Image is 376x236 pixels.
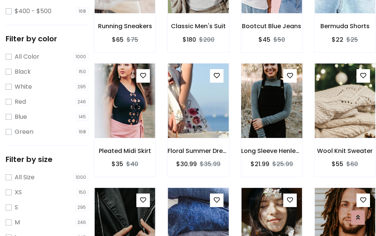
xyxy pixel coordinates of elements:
[346,160,358,168] del: $60
[199,35,214,44] del: $200
[15,112,27,121] label: Blue
[77,113,89,121] span: 145
[15,203,18,212] label: S
[77,128,89,136] span: 168
[241,147,302,154] h6: Long Sleeve Henley T-Shirt
[6,34,88,43] h5: Filter by color
[251,160,269,168] h6: $21.99
[76,83,89,91] span: 295
[15,173,35,182] label: All Size
[176,160,197,168] h6: $30.99
[15,127,33,136] label: Green
[15,188,22,197] label: XS
[94,23,156,30] h6: Running Sneakers
[200,160,220,168] del: $35.99
[183,36,196,43] h6: $180
[314,23,376,30] h6: Bermuda Shorts
[77,189,89,196] span: 150
[112,160,123,168] h6: $35
[127,35,138,44] del: $75
[241,23,302,30] h6: Bootcut Blue Jeans
[15,97,26,106] label: Red
[332,160,343,168] h6: $55
[77,8,89,15] span: 168
[94,147,156,154] h6: Pleated Midi Skirt
[258,36,270,43] h6: $45
[332,36,343,43] h6: $22
[272,160,293,168] del: $25.99
[126,160,138,168] del: $40
[15,82,32,91] label: White
[168,23,229,30] h6: Classic Men's Suit
[112,36,124,43] h6: $65
[346,35,358,44] del: $25
[6,155,88,164] h5: Filter by size
[74,174,89,181] span: 1000
[15,7,51,16] label: $400 - $500
[15,67,31,76] label: Black
[15,218,20,227] label: M
[76,219,89,226] span: 246
[77,68,89,76] span: 150
[76,98,89,106] span: 246
[314,147,376,154] h6: Wool Knit Sweater
[273,35,285,44] del: $50
[15,52,39,61] label: All Color
[74,53,89,61] span: 1000
[168,147,229,154] h6: Floral Summer Dress
[76,204,89,211] span: 295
